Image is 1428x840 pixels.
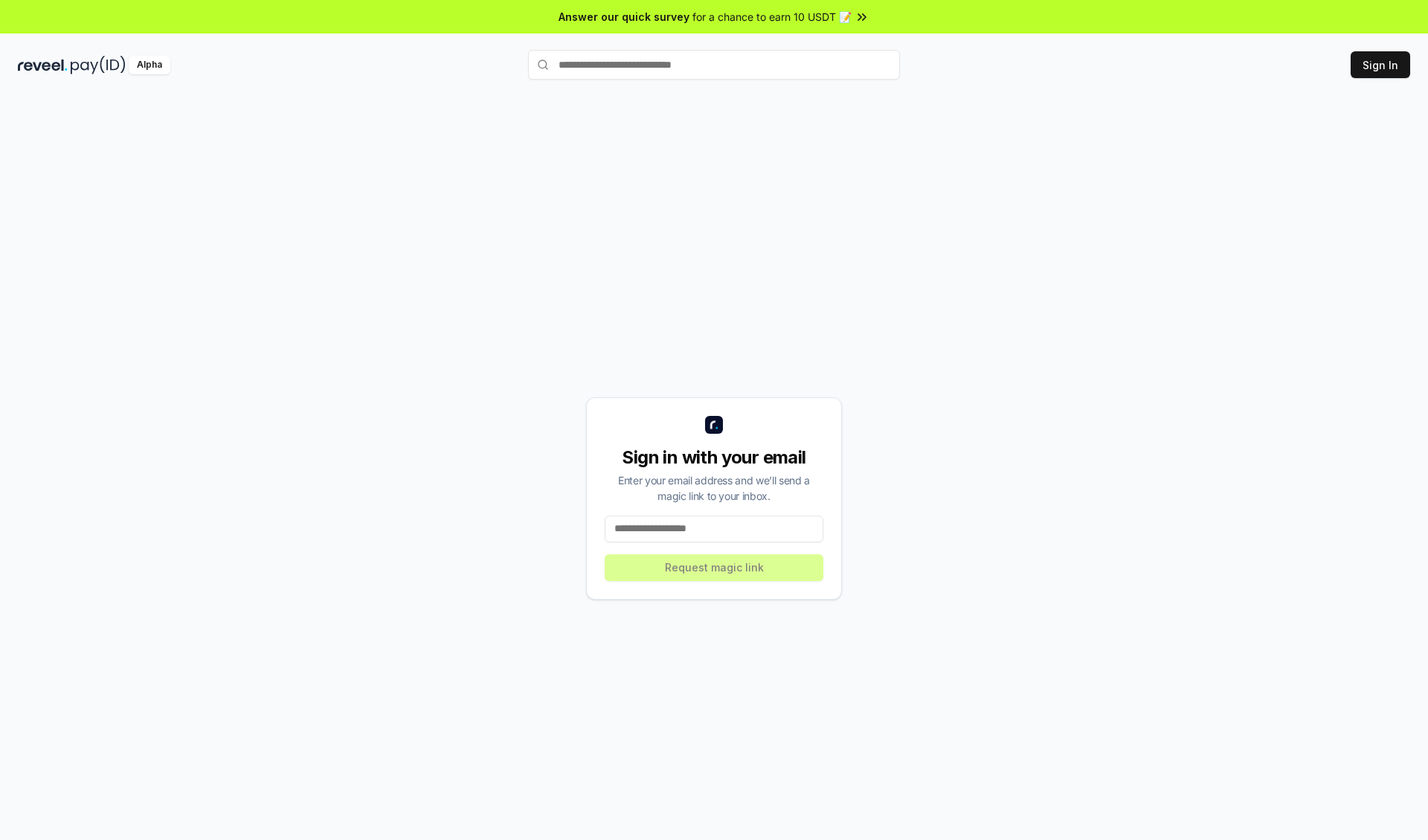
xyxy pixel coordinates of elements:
img: logo_small [705,416,723,434]
span: Answer our quick survey [559,9,689,25]
div: Sign in with your email [605,446,823,469]
button: Sign In [1351,51,1410,78]
div: Alpha [129,56,170,74]
span: for a chance to earn 10 USDT 📝 [692,9,852,25]
div: Enter your email address and we’ll send a magic link to your inbox. [605,472,823,504]
img: reveel_dark [18,56,68,74]
img: pay_id [71,56,126,74]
